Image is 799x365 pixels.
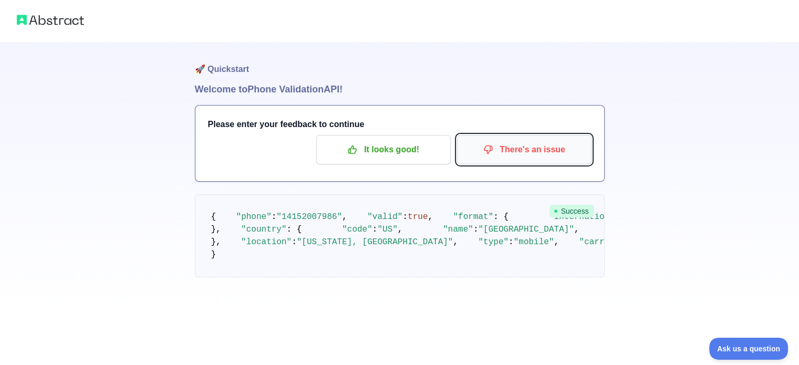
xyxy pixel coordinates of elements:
h1: 🚀 Quickstart [195,42,605,82]
span: , [428,212,433,222]
span: : { [287,225,302,234]
span: "type" [478,237,509,247]
span: "mobile" [514,237,554,247]
span: , [574,225,579,234]
span: : [402,212,408,222]
span: "US" [377,225,397,234]
span: "carrier" [579,237,624,247]
span: : [473,225,479,234]
span: , [453,237,458,247]
span: , [554,237,559,247]
span: "valid" [367,212,402,222]
span: "14152007986" [276,212,342,222]
p: It looks good! [324,141,443,159]
span: "format" [453,212,493,222]
span: Success [549,205,594,217]
span: "international" [549,212,625,222]
span: : { [493,212,509,222]
img: Abstract logo [17,13,84,27]
button: There's an issue [457,135,592,164]
span: "[GEOGRAPHIC_DATA]" [478,225,574,234]
button: It looks good! [316,135,451,164]
span: : [272,212,277,222]
span: "phone" [236,212,272,222]
span: { [211,212,216,222]
span: : [509,237,514,247]
iframe: Toggle Customer Support [709,338,788,360]
p: There's an issue [465,141,584,159]
span: true [408,212,428,222]
span: "country" [241,225,286,234]
span: "[US_STATE], [GEOGRAPHIC_DATA]" [297,237,453,247]
h1: Welcome to Phone Validation API! [195,82,605,97]
span: , [342,212,347,222]
span: , [398,225,403,234]
span: : [372,225,378,234]
span: "code" [342,225,372,234]
span: "location" [241,237,292,247]
span: "name" [443,225,473,234]
h3: Please enter your feedback to continue [208,118,592,131]
span: : [292,237,297,247]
